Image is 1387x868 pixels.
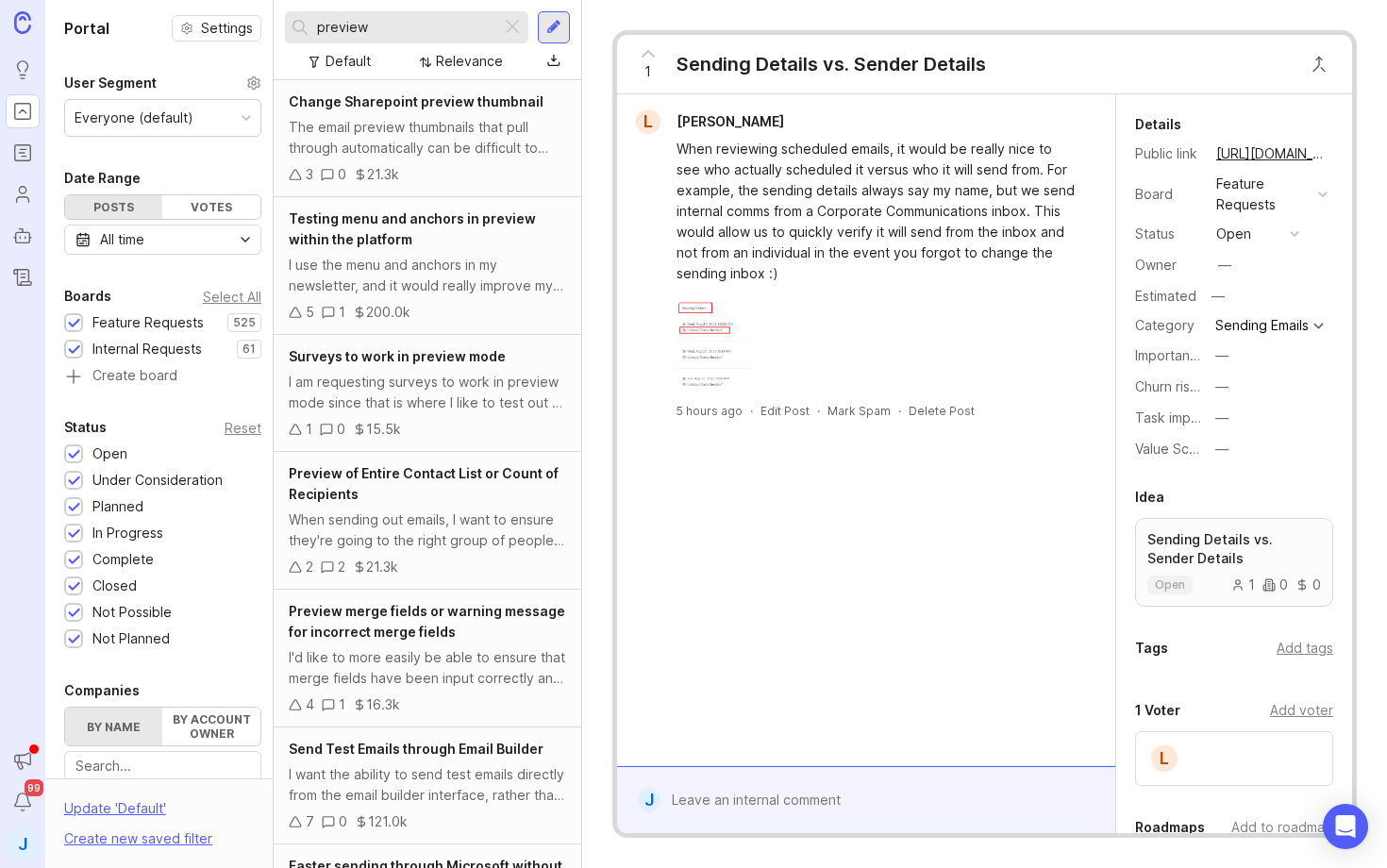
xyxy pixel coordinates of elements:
[289,348,506,364] span: Surveys to work in preview mode
[677,113,784,129] span: [PERSON_NAME]
[6,136,40,170] a: Roadmaps
[1135,518,1333,607] a: Sending Details vs. Sender Detailsopen100
[1215,345,1228,366] div: —
[898,403,901,419] div: ·
[817,403,820,419] div: ·
[65,708,162,745] label: By name
[1135,486,1164,509] div: Idea
[64,72,157,94] div: User Segment
[64,17,109,40] h1: Portal
[366,557,398,577] div: 21.3k
[289,764,566,806] div: I want the ability to send test emails directly from the email builder interface, rather than hav...
[306,811,314,832] div: 7
[1135,255,1201,275] div: Owner
[1135,143,1201,164] div: Public link
[1135,184,1201,205] div: Board
[1135,441,1208,457] label: Value Scale
[92,549,154,570] div: Complete
[25,779,43,796] span: 99
[1155,577,1185,593] p: open
[1147,530,1321,568] p: Sending Details vs. Sender Details
[64,679,140,702] div: Companies
[6,260,40,294] a: Changelog
[289,210,536,247] span: Testing menu and anchors in preview within the platform
[1135,224,1201,244] div: Status
[172,15,261,42] button: Settings
[92,312,204,333] div: Feature Requests
[6,785,40,819] button: Notifications
[75,108,193,128] div: Everyone (default)
[6,177,40,211] a: Users
[338,164,346,185] div: 0
[677,299,750,393] img: https://canny-assets.io/images/073210335dbb3584849394c6246aeaad.png
[242,342,256,357] p: 61
[1135,637,1168,659] div: Tags
[338,557,345,577] div: 2
[339,811,347,832] div: 0
[92,628,170,649] div: Not Planned
[306,302,314,323] div: 5
[289,372,566,413] div: I am requesting surveys to work in preview mode since that is where I like to test out all of my ...
[162,708,259,745] label: By account owner
[75,756,250,776] input: Search...
[827,403,891,419] button: Mark Spam
[1135,113,1181,136] div: Details
[1211,142,1333,166] a: [URL][DOMAIN_NAME]
[1323,804,1368,849] div: Open Intercom Messenger
[677,403,743,419] a: 5 hours ago
[306,557,313,577] div: 2
[326,51,371,72] div: Default
[289,741,543,757] span: Send Test Emails through Email Builder
[65,195,162,219] div: Posts
[677,139,1078,284] div: When reviewing scheduled emails, it would be really nice to see who actually scheduled it versus ...
[1149,743,1179,774] div: L
[366,694,400,715] div: 16.3k
[638,788,661,812] div: J
[1218,255,1231,275] div: —
[1135,347,1206,363] label: Importance
[64,828,212,849] div: Create new saved filter
[1135,409,1211,426] label: Task impact
[289,255,566,296] div: I use the menu and anchors in my newsletter, and it would really improve my workload if I could t...
[306,164,313,185] div: 3
[1231,578,1255,592] div: 1
[1216,224,1251,244] div: open
[289,509,566,551] div: When sending out emails, I want to ensure they're going to the right group of people. Having a pr...
[14,11,31,33] img: Canny Home
[64,167,141,190] div: Date Range
[306,419,312,440] div: 1
[1277,638,1333,659] div: Add tags
[92,523,163,543] div: In Progress
[6,826,40,860] button: J
[274,590,581,727] a: Preview merge fields or warning message for incorrect merge fieldsI'd like to more easily be able...
[92,470,223,491] div: Under Consideration
[1135,816,1205,839] div: Roadmaps
[100,229,144,250] div: All time
[1215,408,1228,428] div: —
[1262,578,1288,592] div: 0
[366,302,410,323] div: 200.0k
[92,496,143,517] div: Planned
[367,164,399,185] div: 21.3k
[1231,817,1333,838] div: Add to roadmap
[162,195,259,219] div: Votes
[644,61,651,82] span: 1
[92,602,172,623] div: Not Possible
[274,197,581,335] a: Testing menu and anchors in preview within the platformI use the menu and anchors in my newslette...
[274,335,581,452] a: Surveys to work in preview modeI am requesting surveys to work in preview mode since that is wher...
[366,419,401,440] div: 15.5k
[1215,319,1309,332] div: Sending Emails
[230,232,260,247] svg: toggle icon
[289,603,565,640] span: Preview merge fields or warning message for incorrect merge fields
[306,694,314,715] div: 4
[1135,290,1196,303] div: Estimated
[1135,699,1180,722] div: 1 Voter
[92,443,127,464] div: Open
[1295,578,1321,592] div: 0
[64,285,111,308] div: Boards
[317,17,493,38] input: Search...
[203,292,261,302] div: Select All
